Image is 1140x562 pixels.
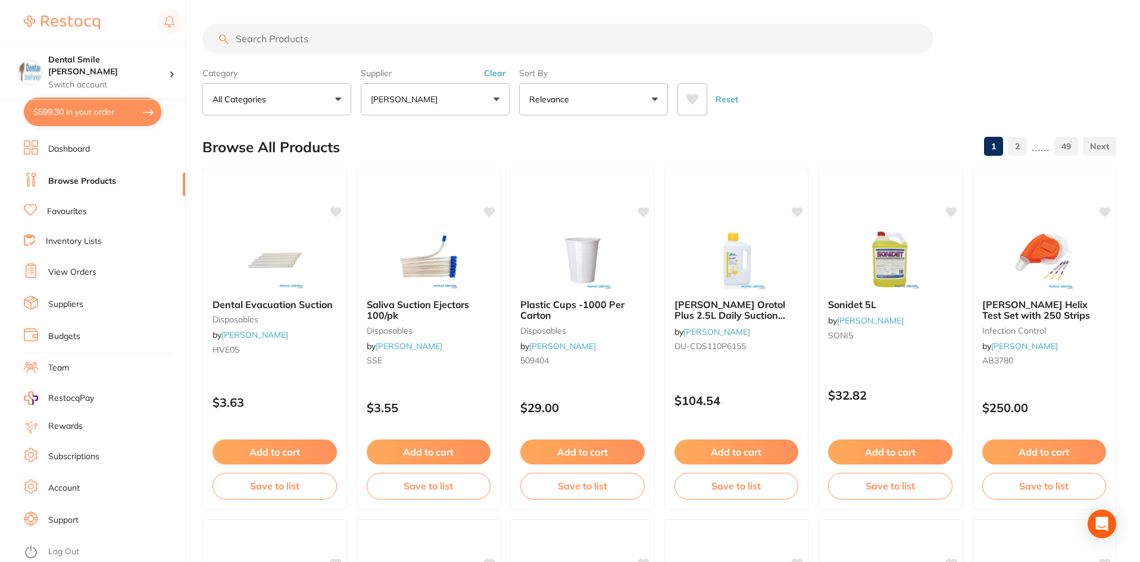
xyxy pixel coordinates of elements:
button: Save to list [674,473,799,499]
span: by [520,341,596,351]
a: Log Out [48,546,79,558]
button: Add to cart [674,439,799,464]
a: [PERSON_NAME] [221,329,288,340]
b: Durr Orotol Plus 2.5L Daily Suction Cleaning [674,299,799,321]
button: Add to cart [213,439,337,464]
button: [PERSON_NAME] [361,83,510,115]
button: Add to cart [367,439,491,464]
span: Dental Evacuation Suction [213,299,333,310]
span: [PERSON_NAME] Helix Test Set with 250 Strips [982,299,1090,321]
a: Subscriptions [48,451,99,463]
img: Sonidet 5L [851,230,929,290]
button: Add to cart [828,439,952,464]
a: [PERSON_NAME] [376,341,442,351]
span: HVE05 [213,344,239,355]
a: Favourites [47,206,87,218]
p: Relevance [529,93,574,105]
button: Log Out [24,543,182,562]
span: Plastic Cups -1000 Per Carton [520,299,624,321]
p: $32.82 [828,388,952,402]
small: disposables [367,326,491,335]
a: RestocqPay [24,391,94,405]
button: Save to list [520,473,645,499]
button: Add to cart [982,439,1107,464]
a: Browse Products [48,175,116,187]
a: 49 [1054,134,1078,158]
img: Browne Helix Test Set with 250 Strips [1005,230,1083,290]
h4: Dental Smile Frankston [48,54,169,77]
a: View Orders [48,266,96,278]
span: AB3780 [982,355,1013,366]
img: RestocqPay [24,391,38,405]
button: Add to cart [520,439,645,464]
a: Team [48,362,69,374]
p: $3.55 [367,401,491,415]
button: Reset [712,83,742,115]
a: Suppliers [48,299,83,310]
b: Browne Helix Test Set with 250 Strips [982,299,1107,321]
a: Dashboard [48,143,90,155]
p: All Categories [213,93,271,105]
h2: Browse All Products [202,139,340,156]
b: Saliva Suction Ejectors 100/pk [367,299,491,321]
p: ...... [1032,140,1050,153]
span: Saliva Suction Ejectors 100/pk [367,299,469,321]
p: $29.00 [520,401,645,415]
a: [PERSON_NAME] [991,341,1058,351]
a: Inventory Lists [46,236,102,247]
p: [PERSON_NAME] [371,93,442,105]
span: SSE [367,355,382,366]
span: by [213,329,288,340]
button: Clear [480,68,510,79]
span: Sonidet 5L [828,299,876,310]
img: Dental Smile Frankston [18,61,42,84]
p: Switch account [48,79,169,91]
div: Open Intercom Messenger [1088,510,1116,538]
img: Restocq Logo [24,15,100,30]
img: Saliva Suction Ejectors 100/pk [390,230,467,290]
small: disposables [520,326,645,335]
span: [PERSON_NAME] Orotol Plus 2.5L Daily Suction Cleaning [674,299,785,332]
span: RestocqPay [48,393,94,404]
p: $104.54 [674,394,799,407]
small: disposables [213,315,337,324]
span: by [828,315,904,326]
button: $599.30 in your order [24,98,161,126]
a: Account [48,482,80,494]
b: Plastic Cups -1000 Per Carton [520,299,645,321]
span: by [982,341,1058,351]
p: $250.00 [982,401,1107,415]
span: SONI5 [828,330,853,341]
a: 2 [1008,134,1027,158]
img: Plastic Cups -1000 Per Carton [544,230,621,290]
a: Support [48,514,79,526]
a: [PERSON_NAME] [683,326,750,337]
a: Budgets [48,331,80,343]
label: Supplier [361,68,510,79]
button: Save to list [213,473,337,499]
span: by [674,326,750,337]
a: Restocq Logo [24,9,100,36]
a: [PERSON_NAME] [529,341,596,351]
button: Relevance [519,83,668,115]
span: 509404 [520,355,549,366]
button: Save to list [982,473,1107,499]
small: infection control [982,326,1107,335]
a: Rewards [48,420,83,432]
p: $3.63 [213,395,337,409]
b: Dental Evacuation Suction [213,299,337,310]
button: Save to list [367,473,491,499]
label: Sort By [519,68,668,79]
button: All Categories [202,83,351,115]
img: Durr Orotol Plus 2.5L Daily Suction Cleaning [698,230,775,290]
button: Save to list [828,473,952,499]
b: Sonidet 5L [828,299,952,310]
input: Search Products [202,24,933,54]
label: Category [202,68,351,79]
span: DU-CDS110P6155 [674,341,746,351]
img: Dental Evacuation Suction [236,230,313,290]
a: 1 [984,134,1003,158]
span: by [367,341,442,351]
a: [PERSON_NAME] [837,315,904,326]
